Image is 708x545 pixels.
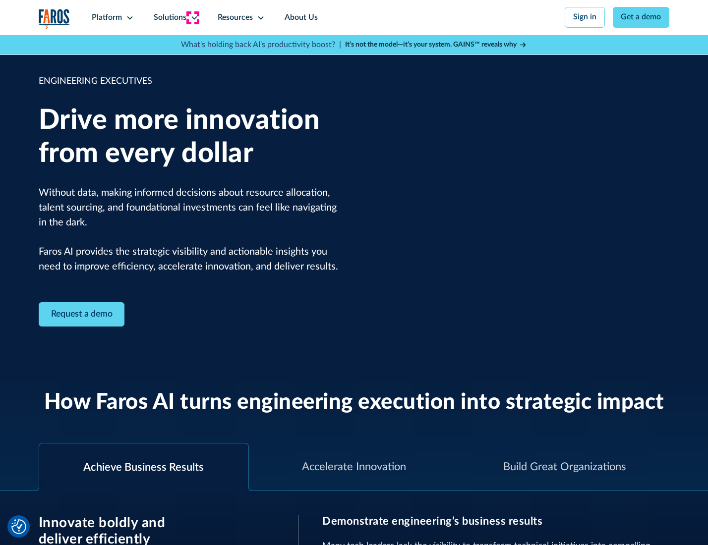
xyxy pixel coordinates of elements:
[39,9,70,29] a: home
[302,459,406,475] div: Accelerate Innovation
[181,39,341,51] p: What's holding back AI's productivity boost? |
[322,515,669,528] h3: Demonstrate engineering’s business results
[83,459,204,476] div: Achieve Business Results
[345,41,517,48] strong: It’s not the model—it’s your system. GAINS™ reveals why
[39,9,70,29] img: Logo of the analytics and reporting company Faros.
[44,389,664,416] h2: How Faros AI turns engineering execution into strategic impact
[565,7,605,28] a: Sign in
[218,12,253,24] div: Resources
[11,519,26,534] img: Revisit consent button
[92,12,122,24] div: Platform
[154,12,186,24] div: Solutions
[39,75,340,88] div: ENGINEERING EXECUTIVES
[39,302,125,327] a: Contact Modal
[11,519,26,534] button: Cookie Settings
[503,459,626,475] div: Build Great Organizations
[613,7,670,28] a: Get a demo
[345,40,528,50] a: It’s not the model—it’s your system. GAINS™ reveals why
[39,186,340,274] p: Without data, making informed decisions about resource allocation, talent sourcing, and foundatio...
[39,104,340,170] h1: Drive more innovation from every dollar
